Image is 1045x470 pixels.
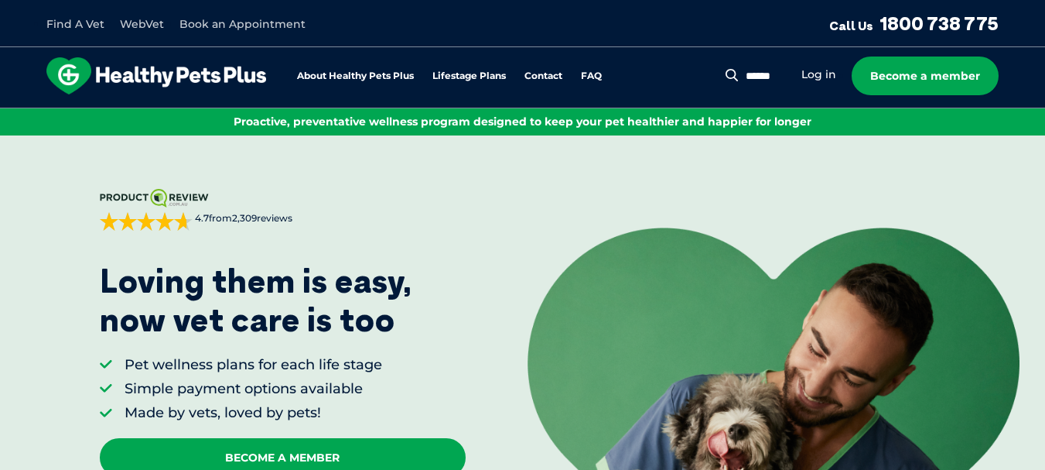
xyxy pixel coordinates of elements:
a: Become a member [852,57,999,95]
li: Simple payment options available [125,379,382,399]
span: Call Us [829,18,873,33]
a: 4.7from2,309reviews [100,189,466,231]
a: Lifestage Plans [432,71,506,81]
img: hpp-logo [46,57,266,94]
a: Call Us1800 738 775 [829,12,999,35]
a: FAQ [581,71,602,81]
p: Loving them is easy, now vet care is too [100,262,412,340]
button: Search [722,67,742,83]
span: from [193,212,292,225]
strong: 4.7 [195,212,209,224]
a: About Healthy Pets Plus [297,71,414,81]
a: Book an Appointment [179,17,306,31]
span: Proactive, preventative wellness program designed to keep your pet healthier and happier for longer [234,115,811,129]
a: WebVet [120,17,164,31]
li: Pet wellness plans for each life stage [125,355,382,375]
a: Log in [801,67,836,82]
span: 2,309 reviews [232,212,292,224]
a: Contact [524,71,562,81]
div: 4.7 out of 5 stars [100,212,193,231]
a: Find A Vet [46,17,104,31]
li: Made by vets, loved by pets! [125,403,382,423]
